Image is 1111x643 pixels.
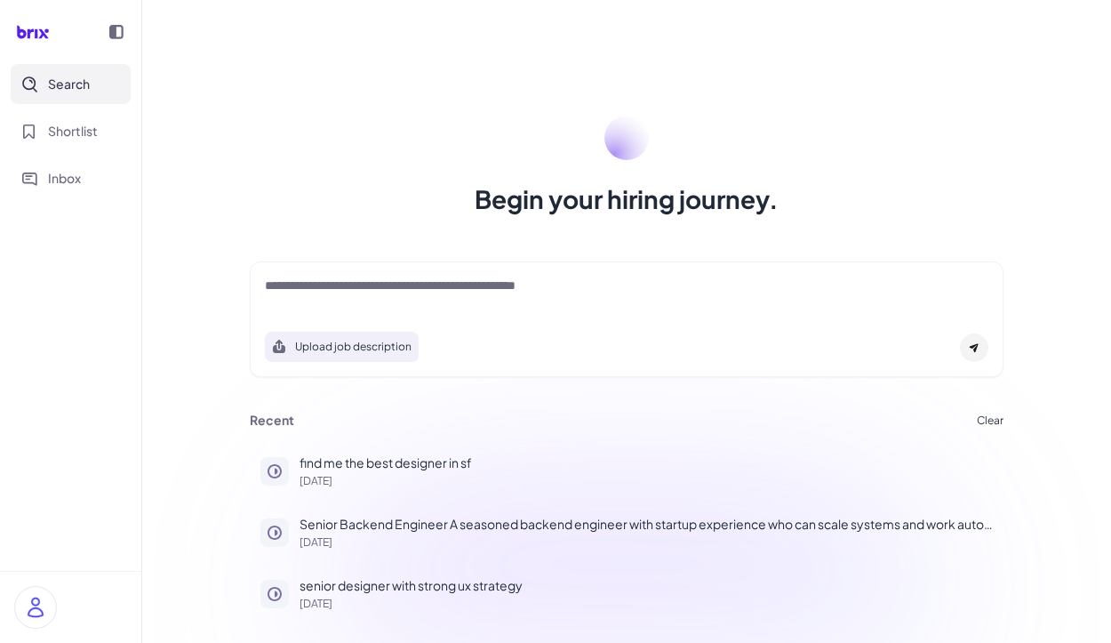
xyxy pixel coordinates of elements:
[300,599,993,609] p: [DATE]
[250,413,294,429] h3: Recent
[250,566,1003,620] button: senior designer with strong ux strategy[DATE]
[250,504,1003,559] button: Senior Backend Engineer A seasoned backend engineer with startup experience who can scale systems...
[300,454,993,472] p: find me the best designer in sf
[11,64,131,104] button: Search
[475,181,779,217] h1: Begin your hiring journey.
[300,515,993,534] p: Senior Backend Engineer A seasoned backend engineer with startup experience who can scale systems...
[48,75,90,93] span: Search
[300,476,993,486] p: [DATE]
[11,158,131,198] button: Inbox
[15,587,56,628] img: user_logo.png
[300,576,993,595] p: senior designer with strong ux strategy
[48,169,81,188] span: Inbox
[265,332,419,362] button: Search using job description
[977,415,1003,426] button: Clear
[11,111,131,151] button: Shortlist
[300,537,993,548] p: [DATE]
[48,122,98,141] span: Shortlist
[250,443,1003,497] button: find me the best designer in sf[DATE]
